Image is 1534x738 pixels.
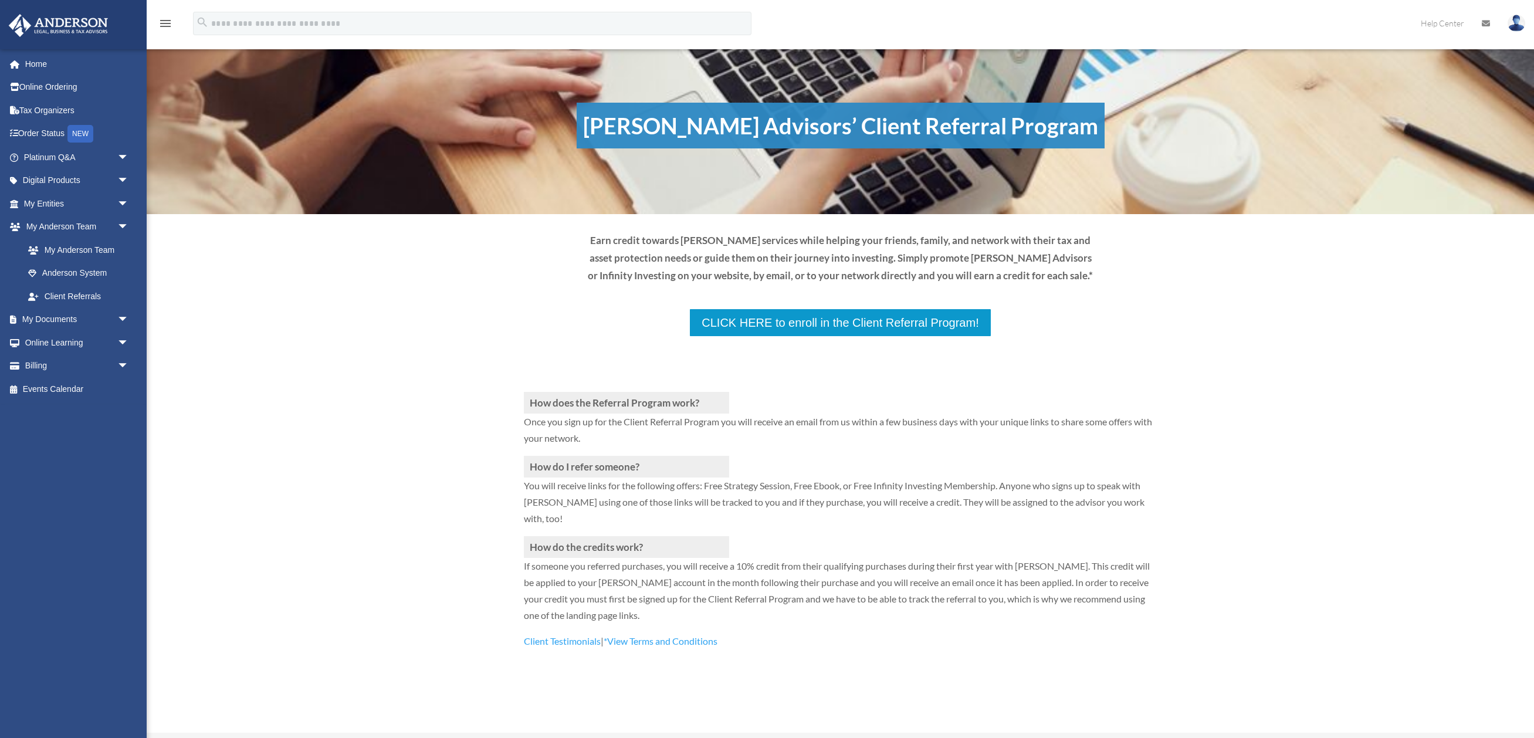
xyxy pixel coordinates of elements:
[8,308,147,331] a: My Documentsarrow_drop_down
[16,238,147,262] a: My Anderson Team
[158,21,172,31] a: menu
[8,215,147,239] a: My Anderson Teamarrow_drop_down
[117,308,141,332] span: arrow_drop_down
[524,558,1157,633] p: If someone you referred purchases, you will receive a 10% credit from their qualifying purchases ...
[524,633,1157,649] p: |
[5,14,111,37] img: Anderson Advisors Platinum Portal
[8,169,147,192] a: Digital Productsarrow_drop_down
[689,308,991,337] a: CLICK HERE to enroll in the Client Referral Program!
[8,52,147,76] a: Home
[117,331,141,355] span: arrow_drop_down
[524,456,729,478] h3: How do I refer someone?
[587,232,1094,284] p: Earn credit towards [PERSON_NAME] services while helping your friends, family, and network with t...
[117,354,141,378] span: arrow_drop_down
[8,145,147,169] a: Platinum Q&Aarrow_drop_down
[117,169,141,193] span: arrow_drop_down
[8,99,147,122] a: Tax Organizers
[158,16,172,31] i: menu
[524,392,729,414] h3: How does the Referral Program work?
[16,262,147,285] a: Anderson System
[524,414,1157,456] p: Once you sign up for the Client Referral Program you will receive an email from us within a few b...
[67,125,93,143] div: NEW
[524,635,601,652] a: Client Testimonials
[117,192,141,216] span: arrow_drop_down
[8,76,147,99] a: Online Ordering
[8,331,147,354] a: Online Learningarrow_drop_down
[16,285,141,308] a: Client Referrals
[8,122,147,146] a: Order StatusNEW
[8,377,147,401] a: Events Calendar
[117,145,141,170] span: arrow_drop_down
[577,103,1105,148] h1: [PERSON_NAME] Advisors’ Client Referral Program
[8,192,147,215] a: My Entitiesarrow_drop_down
[524,536,729,558] h3: How do the credits work?
[8,354,147,378] a: Billingarrow_drop_down
[117,215,141,239] span: arrow_drop_down
[196,16,209,29] i: search
[524,478,1157,536] p: You will receive links for the following offers: Free Strategy Session, Free Ebook, or Free Infin...
[604,635,717,652] a: *View Terms and Conditions
[1508,15,1525,32] img: User Pic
